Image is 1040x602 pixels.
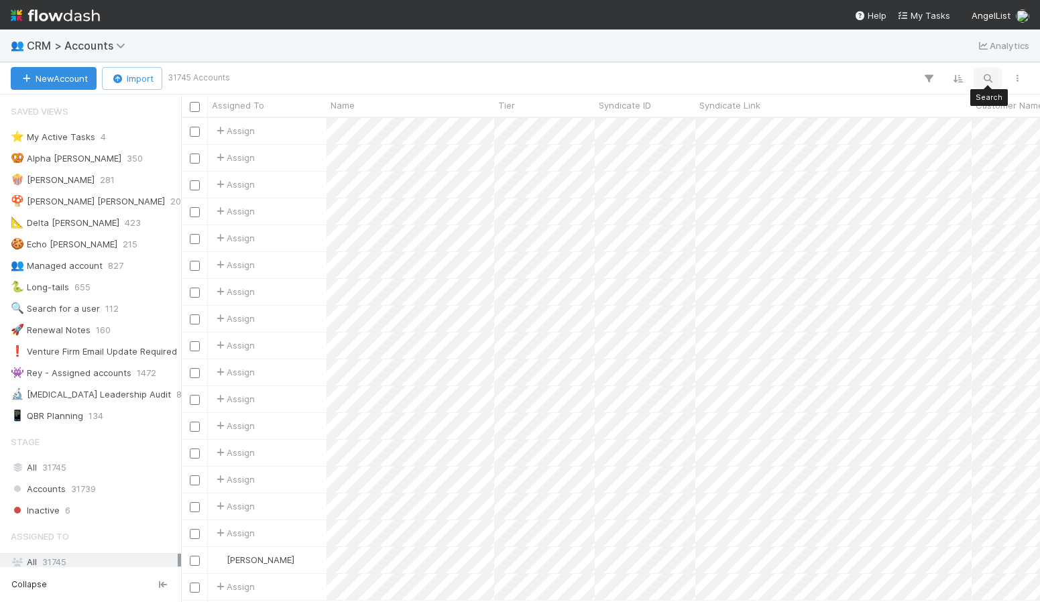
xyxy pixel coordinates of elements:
[213,526,255,540] div: Assign
[11,257,103,274] div: Managed account
[190,234,200,244] input: Toggle Row Selected
[125,215,141,231] span: 423
[213,499,255,513] span: Assign
[11,259,24,271] span: 👥
[176,386,192,403] span: 898
[96,322,111,339] span: 160
[190,261,200,271] input: Toggle Row Selected
[213,473,255,486] div: Assign
[11,172,95,188] div: [PERSON_NAME]
[11,238,24,249] span: 🍪
[213,365,255,379] span: Assign
[11,67,97,90] button: NewAccount
[212,99,264,112] span: Assigned To
[11,40,24,51] span: 👥
[190,102,200,112] input: Toggle All Rows Selected
[190,154,200,164] input: Toggle Row Selected
[11,217,24,228] span: 📐
[190,207,200,217] input: Toggle Row Selected
[897,10,950,21] span: My Tasks
[11,4,100,27] img: logo-inverted-e16ddd16eac7371096b0.svg
[11,322,91,339] div: Renewal Notes
[190,341,200,351] input: Toggle Row Selected
[11,279,69,296] div: Long-tails
[498,99,515,112] span: Tier
[213,312,255,325] span: Assign
[190,314,200,324] input: Toggle Row Selected
[11,554,178,570] div: All
[213,258,255,272] span: Assign
[11,523,69,550] span: Assigned To
[11,481,66,497] span: Accounts
[976,38,1029,54] a: Analytics
[190,288,200,298] input: Toggle Row Selected
[11,300,100,317] div: Search for a user
[137,365,156,381] span: 1472
[11,131,24,142] span: ⭐
[11,428,40,455] span: Stage
[11,215,119,231] div: Delta [PERSON_NAME]
[105,300,119,317] span: 112
[213,392,255,406] span: Assign
[213,204,255,218] div: Assign
[11,195,24,206] span: 🍄
[27,39,132,52] span: CRM > Accounts
[213,151,255,164] span: Assign
[42,556,66,567] span: 31745
[89,408,103,424] span: 134
[100,172,115,188] span: 281
[102,67,162,90] button: Import
[213,231,255,245] div: Assign
[214,554,225,565] img: avatar_8fe3758e-7d23-4e6b-a9f5-b81892974716.png
[599,99,651,112] span: Syndicate ID
[11,386,171,403] div: [MEDICAL_DATA] Leadership Audit
[11,150,121,167] div: Alpha [PERSON_NAME]
[11,129,95,145] div: My Active Tasks
[213,178,255,191] span: Assign
[11,579,47,591] span: Collapse
[190,502,200,512] input: Toggle Row Selected
[190,395,200,405] input: Toggle Row Selected
[11,152,24,164] span: 🥨
[11,410,24,421] span: 📱
[11,324,24,335] span: 🚀
[190,368,200,378] input: Toggle Row Selected
[11,98,68,125] span: Saved Views
[213,285,255,298] span: Assign
[331,99,355,112] span: Name
[11,193,165,210] div: [PERSON_NAME] [PERSON_NAME]
[11,345,24,357] span: ❗
[190,127,200,137] input: Toggle Row Selected
[190,529,200,539] input: Toggle Row Selected
[227,554,294,565] span: [PERSON_NAME]
[11,302,24,314] span: 🔍
[71,481,96,497] span: 31739
[11,174,24,185] span: 🍿
[11,367,24,378] span: 👾
[127,150,143,167] span: 350
[190,448,200,459] input: Toggle Row Selected
[11,388,24,400] span: 🔬
[213,580,255,593] span: Assign
[190,556,200,566] input: Toggle Row Selected
[897,9,950,22] a: My Tasks
[213,446,255,459] span: Assign
[123,236,137,253] span: 215
[11,365,131,381] div: Rey - Assigned accounts
[42,459,66,476] span: 31745
[190,583,200,593] input: Toggle Row Selected
[11,502,60,519] span: Inactive
[11,408,83,424] div: QBR Planning
[168,72,230,84] small: 31745 Accounts
[213,419,255,432] span: Assign
[1016,9,1029,23] img: avatar_6daca87a-2c2e-4848-8ddb-62067031c24f.png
